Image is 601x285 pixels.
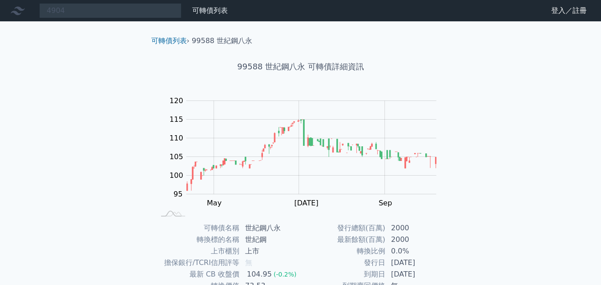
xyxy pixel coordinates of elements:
[155,257,240,269] td: 擔保銀行/TCRI信用評等
[301,222,386,234] td: 發行總額(百萬)
[39,3,182,18] input: 搜尋可轉債 代號／名稱
[155,234,240,245] td: 轉換標的名稱
[144,60,457,73] h1: 99588 世紀鋼八永 可轉債詳細資訊
[192,6,228,15] a: 可轉債列表
[294,199,318,207] tspan: [DATE]
[245,269,274,280] div: 104.95
[386,234,447,245] td: 2000
[301,234,386,245] td: 最新餘額(百萬)
[240,222,301,234] td: 世紀鋼八永
[169,96,183,105] tspan: 120
[240,234,301,245] td: 世紀鋼
[301,257,386,269] td: 發行日
[151,36,190,46] li: ›
[386,222,447,234] td: 2000
[274,271,297,278] span: (-0.2%)
[169,153,183,161] tspan: 105
[173,190,182,198] tspan: 95
[379,199,392,207] tspan: Sep
[386,269,447,280] td: [DATE]
[155,269,240,280] td: 最新 CB 收盤價
[301,245,386,257] td: 轉換比例
[192,36,252,46] li: 99588 世紀鋼八永
[544,4,594,18] a: 登入／註冊
[386,257,447,269] td: [DATE]
[386,245,447,257] td: 0.0%
[186,120,436,191] g: Series
[169,171,183,180] tspan: 100
[155,222,240,234] td: 可轉債名稱
[301,269,386,280] td: 到期日
[155,245,240,257] td: 上市櫃別
[151,36,187,45] a: 可轉債列表
[240,245,301,257] td: 上市
[169,115,183,124] tspan: 115
[169,134,183,142] tspan: 110
[165,96,449,207] g: Chart
[245,258,252,267] span: 無
[207,199,222,207] tspan: May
